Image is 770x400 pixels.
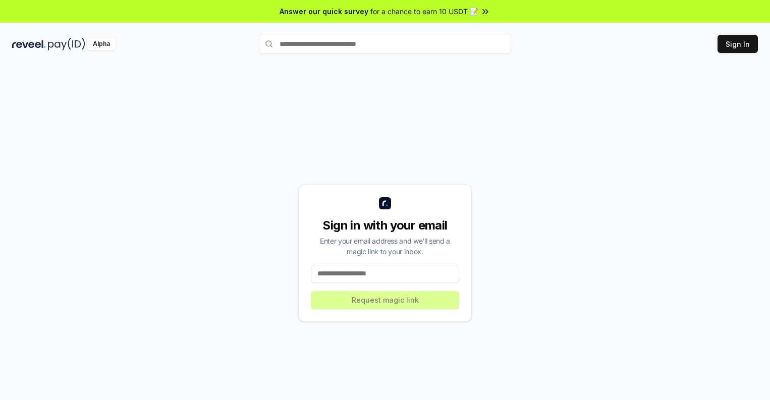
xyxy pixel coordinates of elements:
[48,38,85,50] img: pay_id
[379,197,391,209] img: logo_small
[87,38,116,50] div: Alpha
[311,236,459,257] div: Enter your email address and we’ll send a magic link to your inbox.
[311,217,459,234] div: Sign in with your email
[12,38,46,50] img: reveel_dark
[370,6,478,17] span: for a chance to earn 10 USDT 📝
[280,6,368,17] span: Answer our quick survey
[718,35,758,53] button: Sign In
